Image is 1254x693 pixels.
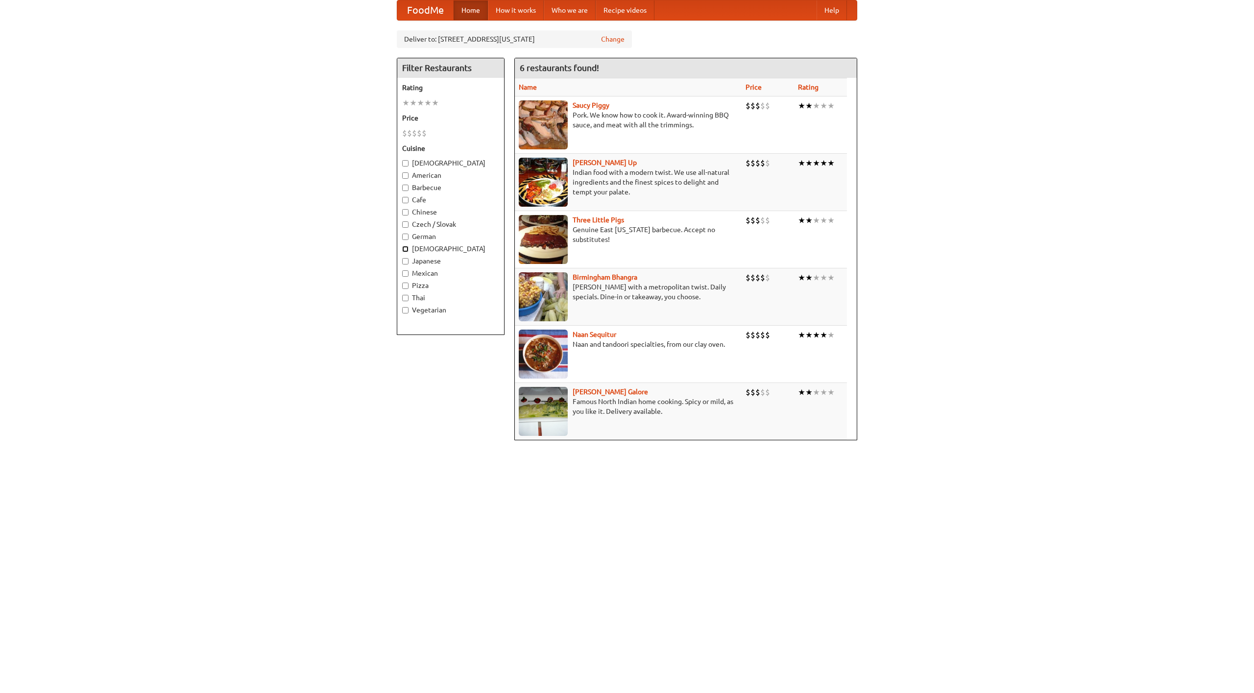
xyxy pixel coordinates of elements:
[402,143,499,153] h5: Cuisine
[402,232,499,241] label: German
[402,234,409,240] input: German
[402,246,409,252] input: [DEMOGRAPHIC_DATA]
[746,387,750,398] li: $
[765,100,770,111] li: $
[805,272,813,283] li: ★
[402,185,409,191] input: Barbecue
[765,158,770,168] li: $
[798,158,805,168] li: ★
[519,158,568,207] img: curryup.jpg
[820,272,827,283] li: ★
[750,330,755,340] li: $
[519,272,568,321] img: bhangra.jpg
[755,387,760,398] li: $
[397,30,632,48] div: Deliver to: [STREET_ADDRESS][US_STATE]
[402,158,499,168] label: [DEMOGRAPHIC_DATA]
[402,97,410,108] li: ★
[760,100,765,111] li: $
[746,158,750,168] li: $
[402,195,499,205] label: Cafe
[798,215,805,226] li: ★
[596,0,654,20] a: Recipe videos
[765,272,770,283] li: $
[402,270,409,277] input: Mexican
[432,97,439,108] li: ★
[805,158,813,168] li: ★
[798,83,819,91] a: Rating
[402,244,499,254] label: [DEMOGRAPHIC_DATA]
[519,282,738,302] p: [PERSON_NAME] with a metropolitan twist. Daily specials. Dine-in or takeaway, you choose.
[402,170,499,180] label: American
[601,34,625,44] a: Change
[402,258,409,264] input: Japanese
[798,330,805,340] li: ★
[827,387,835,398] li: ★
[519,397,738,416] p: Famous North Indian home cooking. Spicy or mild, as you like it. Delivery available.
[765,215,770,226] li: $
[750,387,755,398] li: $
[544,0,596,20] a: Who we are
[519,83,537,91] a: Name
[402,128,407,139] li: $
[573,101,609,109] a: Saucy Piggy
[402,295,409,301] input: Thai
[760,387,765,398] li: $
[820,158,827,168] li: ★
[813,330,820,340] li: ★
[760,215,765,226] li: $
[813,100,820,111] li: ★
[827,272,835,283] li: ★
[402,293,499,303] label: Thai
[454,0,488,20] a: Home
[417,128,422,139] li: $
[412,128,417,139] li: $
[750,100,755,111] li: $
[402,268,499,278] label: Mexican
[519,330,568,379] img: naansequitur.jpg
[488,0,544,20] a: How it works
[746,330,750,340] li: $
[397,0,454,20] a: FoodMe
[402,160,409,167] input: [DEMOGRAPHIC_DATA]
[573,273,637,281] a: Birmingham Bhangra
[573,388,648,396] a: [PERSON_NAME] Galore
[422,128,427,139] li: $
[755,330,760,340] li: $
[402,256,499,266] label: Japanese
[402,221,409,228] input: Czech / Slovak
[573,216,624,224] b: Three Little Pigs
[765,387,770,398] li: $
[424,97,432,108] li: ★
[805,100,813,111] li: ★
[755,158,760,168] li: $
[402,219,499,229] label: Czech / Slovak
[519,215,568,264] img: littlepigs.jpg
[820,330,827,340] li: ★
[813,158,820,168] li: ★
[410,97,417,108] li: ★
[805,330,813,340] li: ★
[760,272,765,283] li: $
[827,330,835,340] li: ★
[407,128,412,139] li: $
[519,225,738,244] p: Genuine East [US_STATE] barbecue. Accept no substitutes!
[573,159,637,167] a: [PERSON_NAME] Up
[397,58,504,78] h4: Filter Restaurants
[520,63,599,72] ng-pluralize: 6 restaurants found!
[798,100,805,111] li: ★
[573,331,616,338] b: Naan Sequitur
[417,97,424,108] li: ★
[402,283,409,289] input: Pizza
[798,272,805,283] li: ★
[817,0,847,20] a: Help
[820,215,827,226] li: ★
[765,330,770,340] li: $
[402,281,499,290] label: Pizza
[402,113,499,123] h5: Price
[746,100,750,111] li: $
[820,387,827,398] li: ★
[750,215,755,226] li: $
[827,215,835,226] li: ★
